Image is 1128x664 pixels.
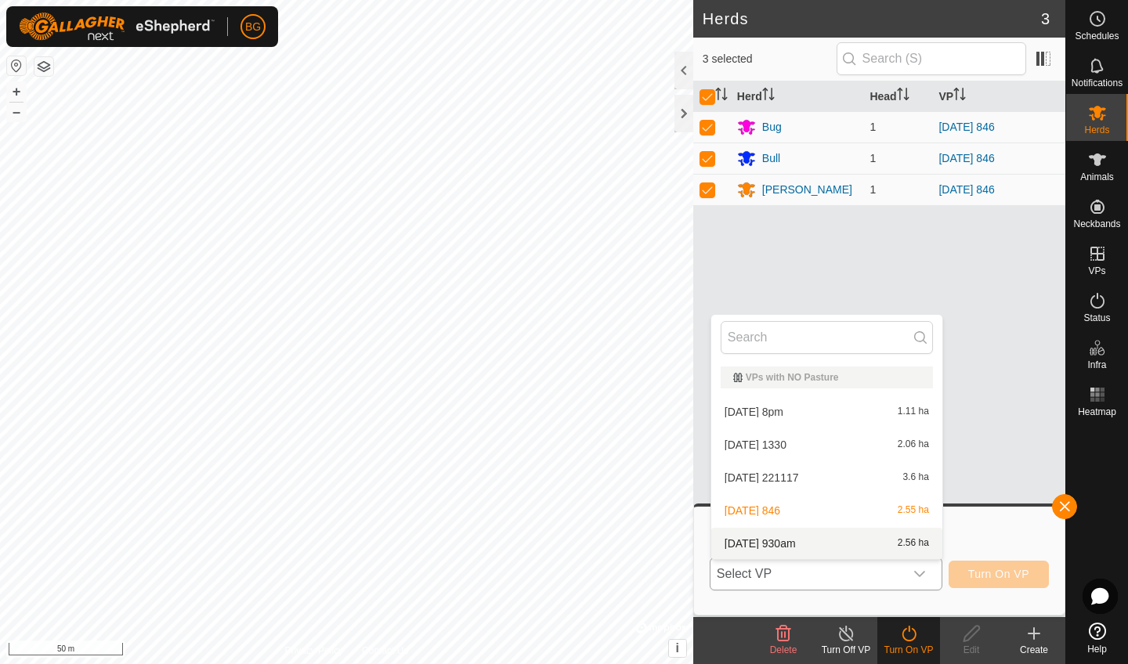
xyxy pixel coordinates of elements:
[715,90,728,103] p-sorticon: Activate to sort
[1084,125,1109,135] span: Herds
[669,640,686,657] button: i
[902,472,928,483] span: 3.6 ha
[1066,616,1128,660] a: Help
[938,121,994,133] a: [DATE] 846
[1088,266,1105,276] span: VPs
[1041,7,1050,31] span: 3
[725,472,799,483] span: [DATE] 221117
[815,643,877,657] div: Turn Off VP
[932,81,1065,112] th: VP
[711,396,942,428] li: 2025-08-19 8pm
[968,568,1029,580] span: Turn On VP
[1083,313,1110,323] span: Status
[1075,31,1119,41] span: Schedules
[725,538,796,549] span: [DATE] 930am
[710,558,904,590] span: Select VP
[953,90,966,103] p-sorticon: Activate to sort
[7,103,26,121] button: –
[869,121,876,133] span: 1
[938,183,994,196] a: [DATE] 846
[725,439,786,450] span: [DATE] 1330
[869,183,876,196] span: 1
[703,51,837,67] span: 3 selected
[877,643,940,657] div: Turn On VP
[703,9,1041,28] h2: Herds
[362,644,408,658] a: Contact Us
[711,495,942,526] li: 2025-08-20 846
[949,561,1049,588] button: Turn On VP
[1087,360,1106,370] span: Infra
[762,90,775,103] p-sorticon: Activate to sort
[676,641,679,655] span: i
[863,81,932,112] th: Head
[770,644,797,655] span: Delete
[897,90,909,103] p-sorticon: Activate to sort
[938,152,994,164] a: [DATE] 846
[898,538,929,549] span: 2.56 ha
[837,42,1026,75] input: Search (S)
[711,462,942,493] li: 2025-08-20 221117
[869,152,876,164] span: 1
[731,81,864,112] th: Herd
[898,406,929,417] span: 1.11 ha
[898,439,929,450] span: 2.06 ha
[1087,644,1107,654] span: Help
[7,82,26,101] button: +
[1003,643,1065,657] div: Create
[898,505,929,516] span: 2.55 ha
[711,429,942,460] li: 2025-08-20 1330
[711,528,942,559] li: 2025-08-20 930am
[1080,172,1114,182] span: Animals
[711,360,942,559] ul: Option List
[7,56,26,75] button: Reset Map
[19,13,215,41] img: Gallagher Logo
[1072,78,1123,88] span: Notifications
[721,321,933,354] input: Search
[725,505,780,516] span: [DATE] 846
[904,558,935,590] div: dropdown trigger
[34,57,53,76] button: Map Layers
[762,119,782,135] div: Bug
[940,643,1003,657] div: Edit
[1078,407,1116,417] span: Heatmap
[733,373,920,382] div: VPs with NO Pasture
[762,182,852,198] div: [PERSON_NAME]
[1073,219,1120,229] span: Neckbands
[762,150,780,167] div: Bull
[725,406,783,417] span: [DATE] 8pm
[284,644,343,658] a: Privacy Policy
[245,19,261,35] span: BG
